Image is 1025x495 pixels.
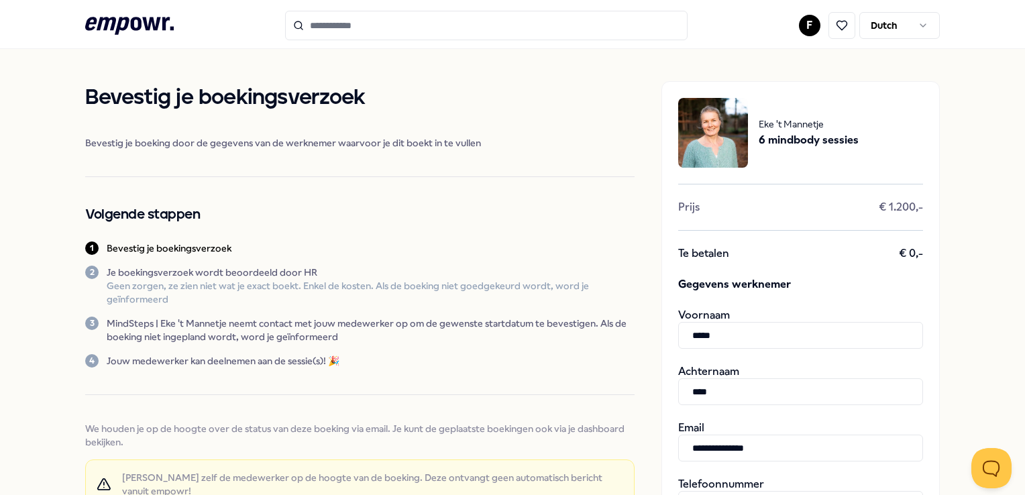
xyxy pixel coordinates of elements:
div: Voornaam [678,309,923,349]
p: MindSteps | Eke 't Mannetje neemt contact met jouw medewerker op om de gewenste startdatum te bev... [107,317,634,343]
span: € 1.200,- [879,201,923,214]
div: Email [678,421,923,461]
span: Gegevens werknemer [678,276,923,292]
p: Je boekingsverzoek wordt beoordeeld door HR [107,266,634,279]
h2: Volgende stappen [85,204,634,225]
p: Jouw medewerker kan deelnemen aan de sessie(s)! 🎉 [107,354,339,368]
span: Bevestig je boeking door de gegevens van de werknemer waarvoor je dit boekt in te vullen [85,136,634,150]
span: Prijs [678,201,700,214]
div: 3 [85,317,99,330]
h1: Bevestig je boekingsverzoek [85,81,634,115]
span: € 0,- [899,247,923,260]
span: We houden je op de hoogte over de status van deze boeking via email. Je kunt de geplaatste boekin... [85,422,634,449]
span: Eke 't Mannetje [759,117,859,131]
p: Geen zorgen, ze zien niet wat je exact boekt. Enkel de kosten. Als de boeking niet goedgekeurd wo... [107,279,634,306]
span: Te betalen [678,247,729,260]
div: Achternaam [678,365,923,405]
div: 2 [85,266,99,279]
div: 1 [85,241,99,255]
img: package image [678,98,748,168]
button: F [799,15,820,36]
span: 6 mindbody sessies [759,131,859,149]
div: 4 [85,354,99,368]
p: Bevestig je boekingsverzoek [107,241,231,255]
iframe: Help Scout Beacon - Open [971,448,1012,488]
input: Search for products, categories or subcategories [285,11,688,40]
